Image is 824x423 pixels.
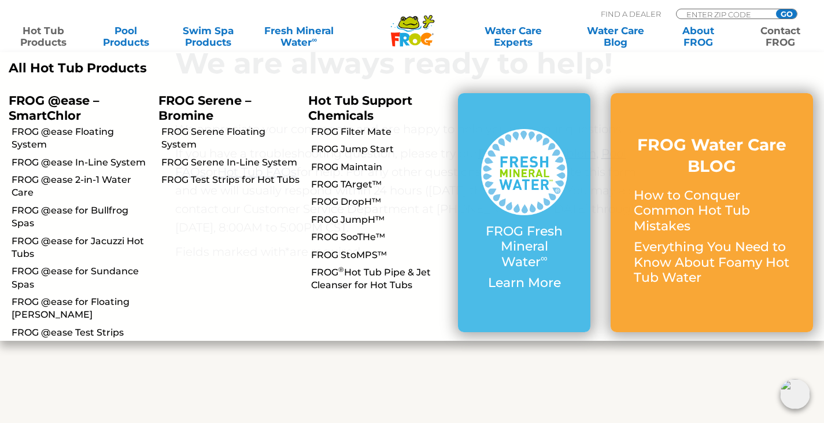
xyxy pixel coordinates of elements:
input: GO [776,9,797,19]
p: FROG @ease – SmartChlor [9,93,141,122]
a: FROG Water Care BLOG How to Conquer Common Hot Tub Mistakes Everything You Need to Know About Foa... [634,134,790,291]
a: FROG @ease for Sundance Spas [12,265,150,291]
a: FROG StoMPS™ [311,249,449,262]
a: FROG Test Strips for Hot Tubs [161,174,300,186]
a: FROG @ease In-Line System [12,156,150,169]
a: PoolProducts [94,25,158,48]
input: Zip Code Form [685,9,763,19]
a: FROG @ease 2-in-1 Water Care [12,174,150,200]
a: FROG Serene Floating System [161,126,300,152]
p: Find A Dealer [601,9,661,19]
a: FROG SooTHe™ [311,231,449,244]
a: FROG Filter Mate [311,126,449,138]
sup: ∞ [312,35,317,44]
a: FROG Jump Start [311,143,449,156]
p: Everything You Need to Know About Foamy Hot Tub Water [634,240,790,285]
a: FROG JumpH™ [311,214,449,226]
a: AboutFROG [666,25,730,48]
a: FROG @ease for Bullfrog Spas [12,204,150,230]
a: FROG @ease for Jacuzzi Hot Tubs [12,235,150,261]
a: FROG @ease for Floating [PERSON_NAME] [12,296,150,322]
a: Water CareExperts [461,25,566,48]
a: FROG @ease Floating System [12,126,150,152]
a: FROG Serene In-Line System [161,156,300,169]
p: FROG Fresh Mineral Water [481,224,567,270]
a: FROG TArget™ [311,178,449,191]
a: FROG®Hot Tub Pipe & Jet Cleanser for Hot Tubs [311,266,449,292]
a: Hot Tub Support Chemicals [308,93,412,122]
a: FROG Fresh Mineral Water∞ Learn More [481,129,567,297]
a: Fresh MineralWater∞ [258,25,339,48]
a: FROG DropH™ [311,196,449,208]
sup: ∞ [541,252,548,264]
h3: FROG Water Care BLOG [634,134,790,176]
sup: ® [338,265,344,274]
p: Learn More [481,275,567,290]
p: How to Conquer Common Hot Tub Mistakes [634,188,790,234]
p: FROG Serene – Bromine [158,93,291,122]
a: FROG Maintain [311,161,449,174]
img: openIcon [780,379,810,409]
a: Swim SpaProducts [176,25,241,48]
a: FROG @ease Test Strips [12,326,150,339]
a: ContactFROG [748,25,812,48]
a: Hot TubProducts [12,25,76,48]
a: Water CareBlog [583,25,648,48]
a: All Hot Tub Products [9,61,404,76]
